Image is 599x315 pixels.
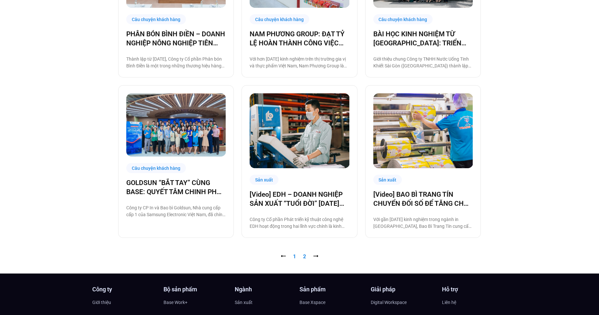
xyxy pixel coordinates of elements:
[373,29,473,48] a: BÀI HỌC KINH NGHIỆM TỪ [GEOGRAPHIC_DATA]: TRIỂN KHAI CÔNG NGHỆ CHO BA THẾ HỆ NHÂN SỰ
[250,190,349,208] a: [Video] EDH – DOANH NGHIỆP SẢN XUẤT “TUỔI ĐỜI” [DATE] VÀ CÂU CHUYỆN CHUYỂN ĐỔI SỐ CÙNG [DOMAIN_NAME]
[164,297,187,307] span: Base Work+
[373,216,473,230] p: Với gần [DATE] kinh nghiệm trong ngành in [GEOGRAPHIC_DATA], Bao Bì Trang Tín cung cấp tất cả các...
[373,56,473,69] p: Giới thiệu chung Công ty TNHH Nước Uống Tinh Khiết Sài Gòn ([GEOGRAPHIC_DATA]) thành lập [DATE] b...
[442,297,507,307] a: Liên hệ
[235,297,299,307] a: Sản xuất
[371,297,407,307] span: Digital Workspace
[92,297,111,307] span: Giới thiệu
[250,216,349,230] p: Công ty Cổ phần Phát triển kỹ thuật công nghệ EDH hoạt động trong hai lĩnh vực chính là kinh doan...
[299,297,364,307] a: Base Xspace
[373,14,433,24] div: Câu chuyện khách hàng
[373,175,402,185] div: Sản xuất
[126,29,226,48] a: PHÂN BÓN BÌNH ĐIỀN – DOANH NGHIỆP NÔNG NGHIỆP TIÊN PHONG CHUYỂN ĐỔI SỐ
[371,297,435,307] a: Digital Workspace
[118,253,481,261] nav: Pagination
[126,93,226,157] img: Số hóa các quy trình làm việc cùng Base.vn là một bước trung gian cực kỳ quan trọng để Goldsun xâ...
[303,253,306,260] a: 2
[126,204,226,218] p: Công ty CP In và Bao bì Goldsun, Nhà cung cấp cấp 1 của Samsung Electronic Việt Nam, đã chính thứ...
[250,14,309,24] div: Câu chuyện khách hàng
[442,286,507,292] h4: Hỗ trợ
[250,56,349,69] p: Với hơn [DATE] kinh nghiệm trên thị trường gia vị và thực phẩm Việt Nam, Nam Phương Group là đơn ...
[299,286,364,292] h4: Sản phẩm
[299,297,325,307] span: Base Xspace
[164,297,228,307] a: Base Work+
[293,253,296,260] span: 1
[164,286,228,292] h4: Bộ sản phẩm
[371,286,435,292] h4: Giải pháp
[235,297,253,307] span: Sản xuất
[126,14,186,24] div: Câu chuyện khách hàng
[250,175,278,185] div: Sản xuất
[442,297,456,307] span: Liên hệ
[281,253,286,260] span: ⭠
[126,178,226,196] a: GOLDSUN “BẮT TAY” CÙNG BASE: QUYẾT TÂM CHINH PHỤC CHẶNG ĐƯỜNG CHUYỂN ĐỔI SỐ TOÀN DIỆN
[250,93,349,168] img: Doanh-nghiep-san-xua-edh-chuyen-doi-so-cung-base
[235,286,299,292] h4: Ngành
[126,163,186,173] div: Câu chuyện khách hàng
[126,56,226,69] p: Thành lập từ [DATE], Công ty Cổ phần Phân bón Bình Điền là một trong những thương hiệu hàng đầu c...
[250,29,349,48] a: NAM PHƯƠNG GROUP: ĐẠT TỶ LỆ HOÀN THÀNH CÔNG VIỆC ĐÚNG HẠN TỚI 93% NHỜ BASE PLATFORM
[92,297,157,307] a: Giới thiệu
[373,190,473,208] a: [Video] BAO BÌ TRANG TÍN CHUYỂN ĐỐI SỐ ĐỂ TĂNG CHẤT LƯỢNG, GIẢM CHI PHÍ
[92,286,157,292] h4: Công ty
[313,253,318,260] a: ⭢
